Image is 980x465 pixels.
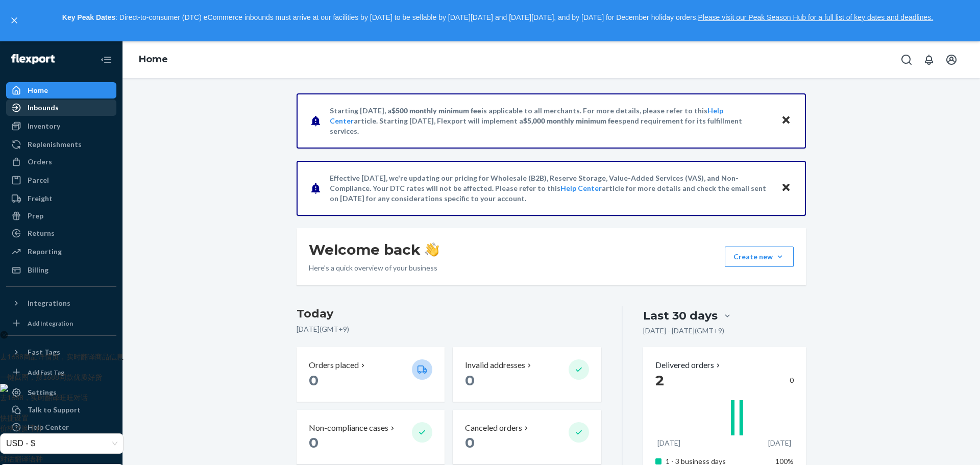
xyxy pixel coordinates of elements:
div: Orders [28,157,52,167]
button: Orders placed 0 [297,347,445,402]
div: Billing [28,265,48,275]
button: close, [9,15,19,26]
span: 0 [465,372,475,389]
button: Close Navigation [96,50,116,70]
span: $5,000 monthly minimum fee [523,116,619,125]
button: Create new [725,247,794,267]
span: USD - $ [6,434,117,453]
a: Help Center [330,106,723,125]
div: Inbounds [28,103,59,113]
ol: breadcrumbs [131,45,176,75]
strong: Key Peak Dates [62,13,115,21]
a: Parcel [6,172,116,188]
a: Home [6,82,116,99]
img: Flexport logo [11,54,55,64]
a: Add Integration [6,315,116,331]
a: Returns [6,225,116,241]
a: Replenishments [6,136,116,153]
div: Parcel [28,175,49,185]
div: Add Integration [28,319,73,328]
a: Freight [6,190,116,207]
button: Integrations [6,295,116,311]
button: Open notifications [919,50,939,70]
p: : Direct-to-consumer (DTC) eCommerce inbounds must arrive at our facilities by [DATE] to be sella... [24,9,971,27]
a: Home [139,54,168,65]
div: Home [28,85,48,95]
div: Returns [28,228,55,238]
span: $500 monthly minimum fee [391,106,481,115]
button: Open Search Box [896,50,917,70]
p: Starting [DATE], a is applicable to all merchants. For more details, please refer to this article... [330,106,771,136]
span: 2 [655,372,664,389]
p: Here’s a quick overview of your business [309,263,439,273]
a: Help Center [560,184,602,192]
p: Effective [DATE], we're updating our pricing for Wholesale (B2B), Reserve Storage, Value-Added Se... [330,173,771,204]
a: Inventory [6,118,116,134]
button: Invalid addresses 0 [453,347,601,402]
p: [DATE] - [DATE] ( GMT+9 ) [643,326,724,336]
div: Reporting [28,247,62,257]
div: Prep [28,211,43,221]
a: Prep [6,208,116,224]
span: 0 [465,434,475,451]
a: Billing [6,262,116,278]
button: Canceled orders 0 [453,410,601,464]
div: Integrations [28,298,70,308]
button: Open account menu [941,50,962,70]
p: [DATE] [768,438,791,448]
p: Canceled orders [465,422,522,434]
h3: Today [297,306,601,322]
button: Delivered orders [655,359,722,371]
div: Last 30 days [643,308,718,324]
button: Close [779,113,793,128]
p: Orders placed [309,359,359,371]
span: 0 [309,434,318,451]
div: Freight [28,193,53,204]
h1: Welcome back [309,240,439,259]
button: Non-compliance cases 0 [297,410,445,464]
button: Close [779,181,793,195]
p: [DATE] ( GMT+9 ) [297,324,601,334]
p: [DATE] [657,438,680,448]
div: 0 [655,371,794,389]
a: Orders [6,154,116,170]
span: 0 [309,372,318,389]
img: hand-wave emoji [425,242,439,257]
a: Please visit our Peak Season Hub for a full list of key dates and deadlines. [698,13,933,21]
a: Inbounds [6,100,116,116]
div: Inventory [28,121,60,131]
div: Replenishments [28,139,82,150]
a: Reporting [6,243,116,260]
p: Non-compliance cases [309,422,388,434]
p: Invalid addresses [465,359,525,371]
